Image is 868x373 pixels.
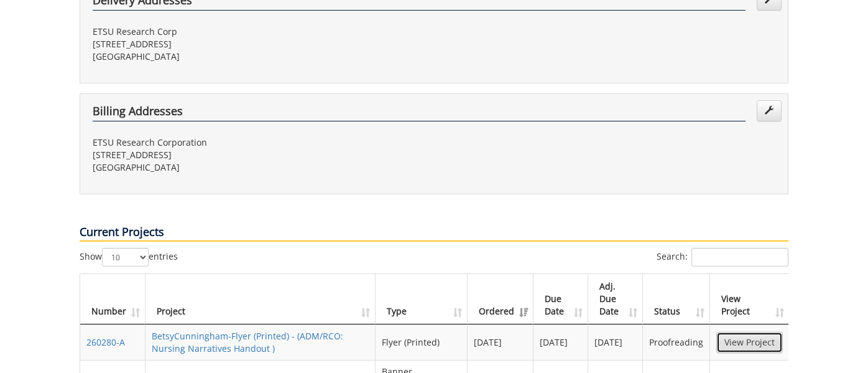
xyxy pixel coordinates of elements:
p: [STREET_ADDRESS] [93,149,425,161]
label: Search: [657,248,788,267]
a: View Project [716,332,783,353]
select: Showentries [102,248,149,267]
p: [GEOGRAPHIC_DATA] [93,161,425,174]
th: Due Date: activate to sort column ascending [533,274,588,324]
p: [GEOGRAPHIC_DATA] [93,50,425,63]
label: Show entries [80,248,178,267]
p: ETSU Research Corp [93,26,425,38]
p: [STREET_ADDRESS] [93,38,425,50]
a: Edit Addresses [757,100,782,121]
td: [DATE] [468,324,533,360]
td: [DATE] [533,324,588,360]
h4: Billing Addresses [93,105,746,121]
p: ETSU Research Corporation [93,136,425,149]
a: 260280-A [86,336,125,348]
p: Current Projects [80,224,788,242]
td: Flyer (Printed) [376,324,468,360]
th: Project: activate to sort column ascending [145,274,376,324]
th: Ordered: activate to sort column ascending [468,274,533,324]
td: Proofreading [643,324,710,360]
input: Search: [691,248,788,267]
th: Number: activate to sort column ascending [80,274,145,324]
th: Adj. Due Date: activate to sort column ascending [588,274,643,324]
th: Status: activate to sort column ascending [643,274,710,324]
a: BetsyCunningham-Flyer (Printed) - (ADM/RCO: Nursing Narratives Handout ) [152,330,343,354]
th: Type: activate to sort column ascending [376,274,468,324]
th: View Project: activate to sort column ascending [710,274,789,324]
td: [DATE] [588,324,643,360]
